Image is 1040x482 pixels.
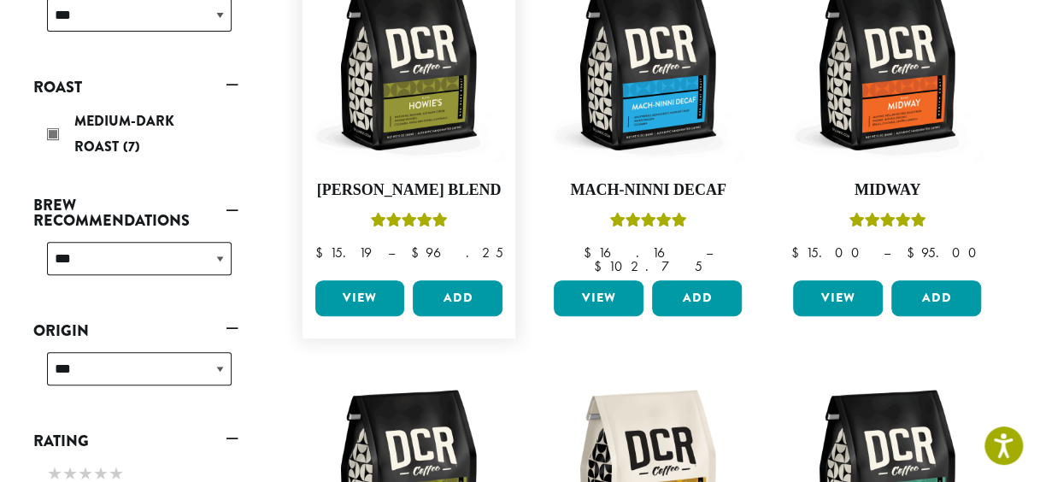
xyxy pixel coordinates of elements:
button: Add [652,280,742,316]
span: $ [594,257,608,275]
a: View [554,280,643,316]
div: Origin [33,345,238,406]
h4: Mach-Ninni Decaf [549,181,746,200]
div: Rated 5.00 out of 5 [609,210,686,236]
bdi: 16.16 [584,244,690,262]
span: – [387,244,394,262]
span: (7) [123,137,140,156]
div: Brew Recommendations [33,235,238,296]
a: View [315,280,405,316]
bdi: 96.25 [410,244,502,262]
div: Rated 4.67 out of 5 [370,210,447,236]
div: Rated 5.00 out of 5 [849,210,925,236]
button: Add [891,280,981,316]
button: Add [413,280,502,316]
span: $ [790,244,805,262]
a: Brew Recommendations [33,191,238,235]
a: Roast [33,73,238,102]
span: $ [314,244,329,262]
h4: [PERSON_NAME] Blend [311,181,508,200]
span: – [706,244,713,262]
a: View [793,280,883,316]
bdi: 15.19 [314,244,371,262]
a: Origin [33,316,238,345]
bdi: 102.75 [594,257,702,275]
h4: Midway [789,181,985,200]
a: Rating [33,426,238,456]
bdi: 95.00 [906,244,984,262]
bdi: 15.00 [790,244,867,262]
span: – [883,244,890,262]
span: $ [906,244,920,262]
span: $ [410,244,425,262]
div: Roast [33,102,238,170]
span: $ [584,244,598,262]
span: Medium-Dark Roast [74,111,174,156]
